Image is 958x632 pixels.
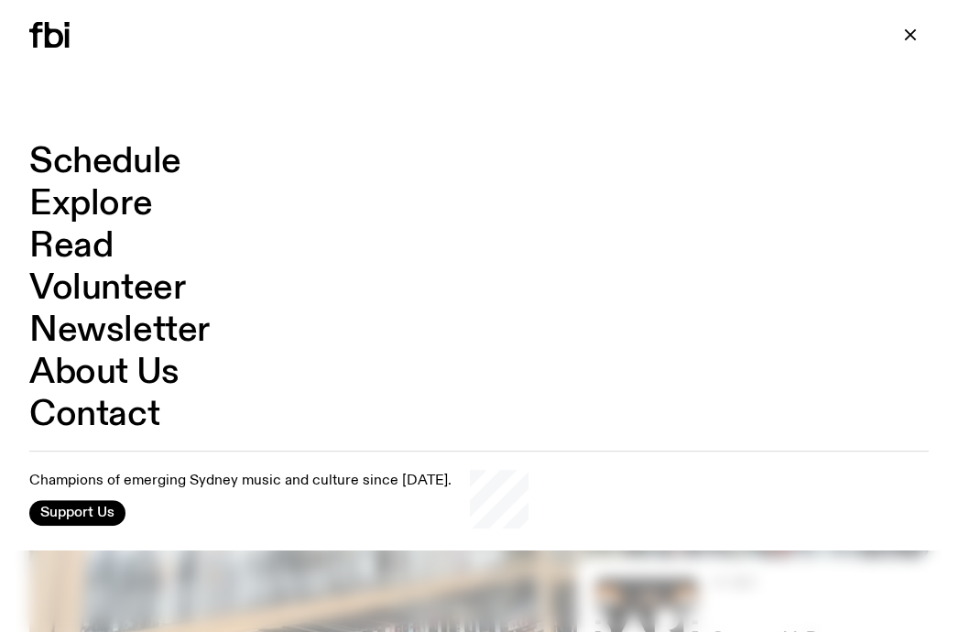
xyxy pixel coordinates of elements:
[29,474,452,491] p: Champions of emerging Sydney music and culture since [DATE].
[29,187,152,222] a: Explore
[29,313,210,348] a: Newsletter
[29,355,180,390] a: About Us
[29,145,181,180] a: Schedule
[29,229,113,264] a: Read
[40,505,114,521] span: Support Us
[29,500,125,526] button: Support Us
[29,398,159,432] a: Contact
[29,271,185,306] a: Volunteer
